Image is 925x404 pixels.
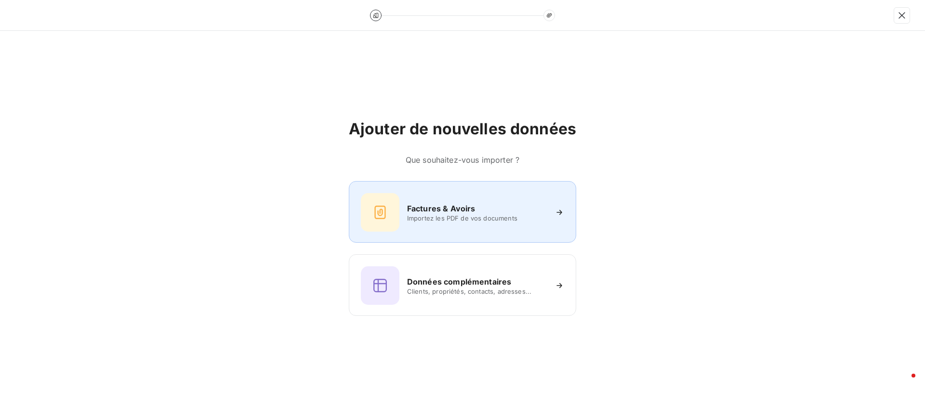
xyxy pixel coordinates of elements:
[407,287,547,295] span: Clients, propriétés, contacts, adresses...
[349,119,576,139] h2: Ajouter de nouvelles données
[349,154,576,166] h6: Que souhaitez-vous importer ?
[892,371,915,394] iframe: Intercom live chat
[407,214,547,222] span: Importez les PDF de vos documents
[407,276,511,287] h6: Données complémentaires
[407,203,476,214] h6: Factures & Avoirs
